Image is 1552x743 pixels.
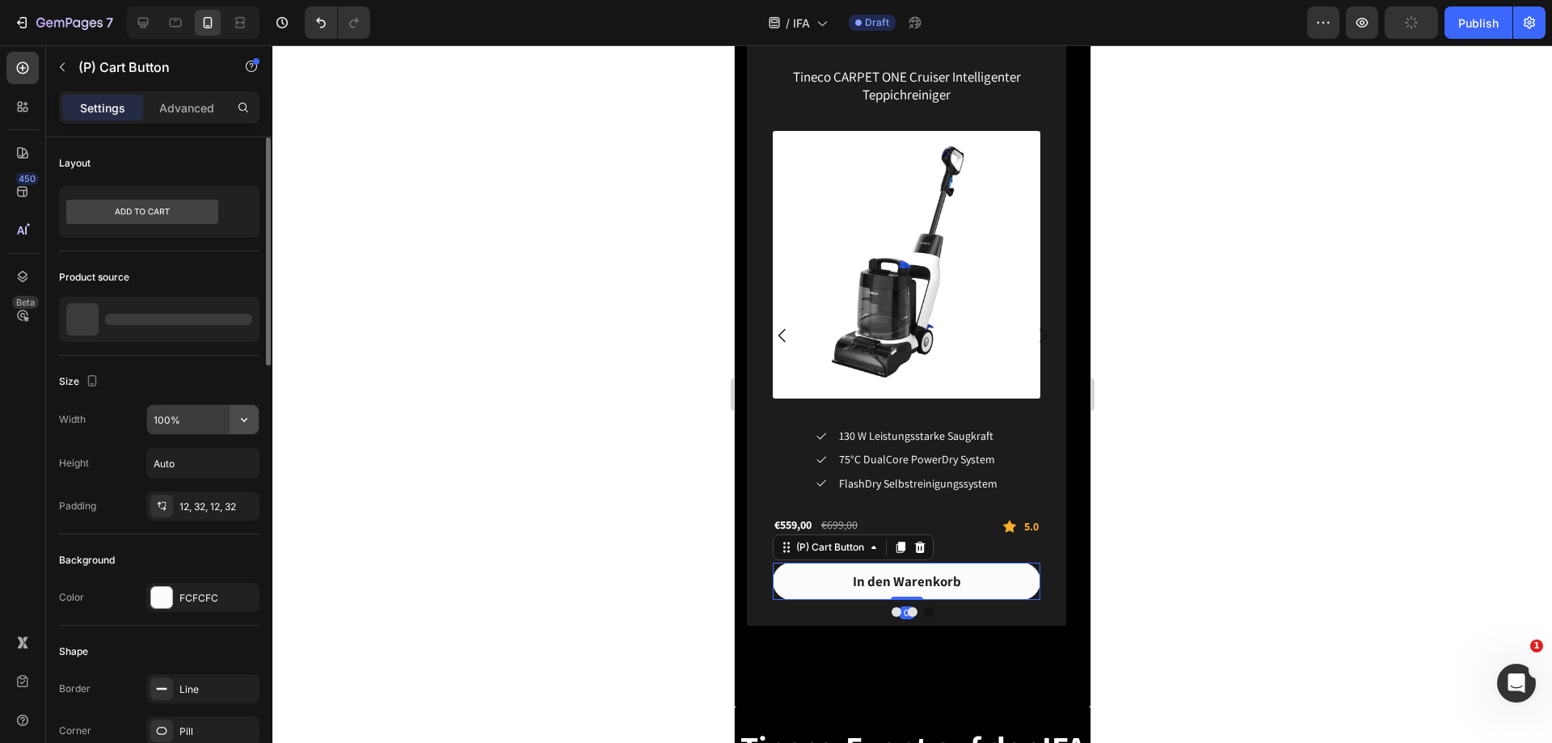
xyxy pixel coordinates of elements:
[179,500,255,514] div: 12, 32, 12, 32
[6,6,120,39] button: 7
[865,15,889,30] span: Draft
[59,644,88,659] div: Shape
[1497,664,1536,703] iframe: Intercom live chat
[106,13,113,32] p: 7
[59,412,86,427] div: Width
[12,296,39,309] div: Beta
[1458,15,1499,32] div: Publish
[59,499,96,513] div: Padding
[15,172,39,185] div: 450
[179,724,255,739] div: Pill
[59,590,84,605] div: Color
[179,682,255,697] div: Line
[78,57,216,77] p: (P) Cart Button
[1530,640,1543,652] span: 1
[80,99,125,116] p: Settings
[59,553,115,568] div: Background
[59,682,91,696] div: Border
[147,449,259,478] input: Auto
[786,15,790,32] span: /
[1444,6,1512,39] button: Publish
[59,270,129,285] div: Product source
[179,591,255,606] div: FCFCFC
[735,45,1090,743] iframe: Design area
[793,15,810,32] span: IFA
[147,405,259,434] input: Auto
[59,156,91,171] div: Layout
[59,456,89,471] div: Height
[159,99,214,116] p: Advanced
[59,724,91,738] div: Corner
[305,6,370,39] div: Undo/Redo
[59,371,102,393] div: Size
